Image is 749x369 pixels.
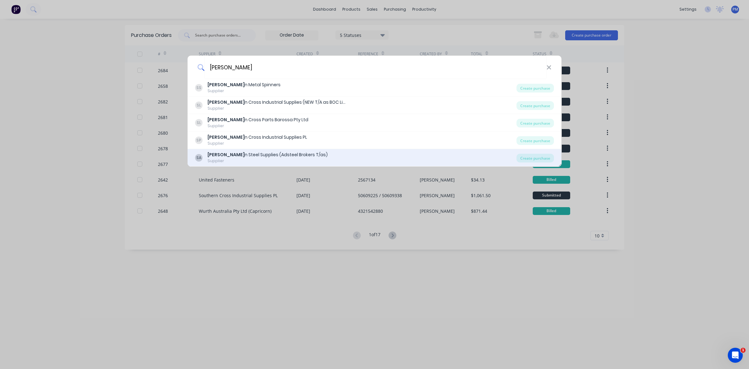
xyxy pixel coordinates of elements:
b: [PERSON_NAME] [208,82,245,88]
b: [PERSON_NAME] [208,117,245,123]
div: SL [195,102,203,109]
div: Create purchase [516,119,554,127]
div: SP [195,137,203,144]
div: n Steel Supplies (Adsteel Brokers T/as) [208,152,328,158]
div: n Metal Spinners [208,82,281,88]
div: n Cross Industrial Supplies PL [208,134,307,141]
div: Create purchase [516,154,554,162]
div: Supplier [208,106,348,111]
b: [PERSON_NAME] [208,152,245,158]
div: SS [195,84,203,92]
div: SL [195,119,203,127]
div: Supplier [208,158,328,164]
input: Enter a supplier name to create a new order... [204,56,546,79]
b: [PERSON_NAME] [208,134,245,140]
div: Supplier [208,123,308,129]
div: n Cross Parts Barossa Pty Ltd [208,117,308,123]
span: 1 [741,348,746,353]
iframe: Intercom live chat [728,348,743,363]
div: n Cross Industrial Supplies (NEW T/A as BOC Limited) [208,99,348,106]
div: Create purchase [516,101,554,110]
b: [PERSON_NAME] [208,99,245,105]
div: Supplier [208,141,307,146]
div: Supplier [208,88,281,94]
div: SA [195,154,203,162]
div: Create purchase [516,84,554,92]
div: Create purchase [516,136,554,145]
